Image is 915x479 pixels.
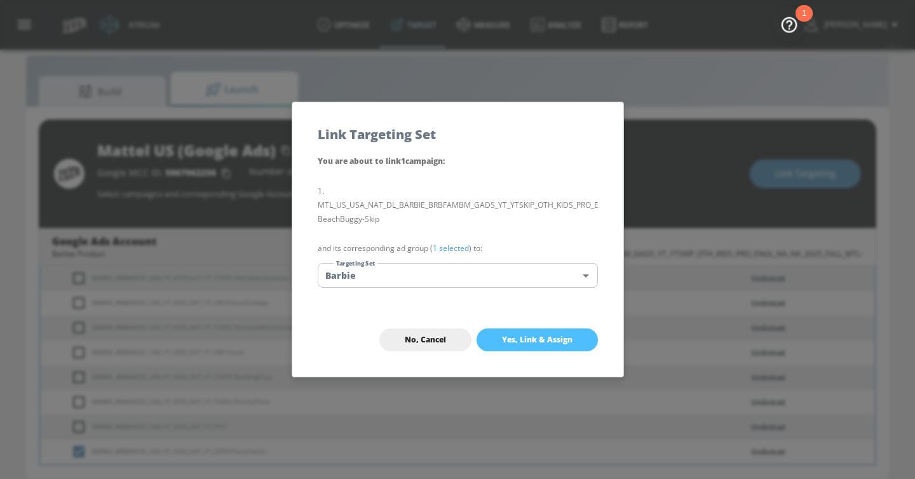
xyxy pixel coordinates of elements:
[318,241,598,255] p: and its corresponding ad group ( ) to:
[477,328,598,351] button: Yes, Link & Assign
[502,335,573,345] span: Yes, Link & Assign
[318,263,598,288] div: Barbie
[318,154,598,169] p: You are about to link 1 campaign :
[802,13,806,30] div: 1
[771,6,807,42] button: Open Resource Center, 1 new notification
[405,335,446,345] span: No, Cancel
[379,328,471,351] button: No, Cancel
[433,243,469,253] a: 1 selected
[318,184,598,226] li: MTL_US_USA_NAT_DL_BARBIE_BRBFAMBM_GADS_YT_YTSKIP_OTH_KIDS_PRO_ENGL_NA_NA_2025_FALL_MTL-BeachBuggy...
[318,128,436,141] h5: Link Targeting Set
